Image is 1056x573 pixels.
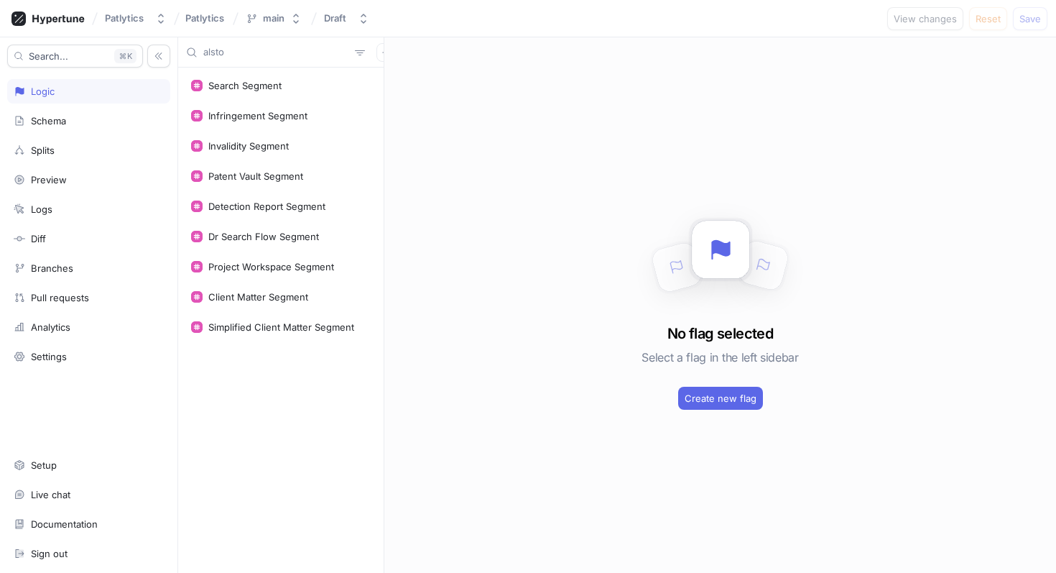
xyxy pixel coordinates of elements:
div: Client Matter Segment [208,291,308,303]
a: Documentation [7,512,170,536]
div: Analytics [31,321,70,333]
div: Diff [31,233,46,244]
span: Create new flag [685,394,756,403]
button: Create new flag [678,387,763,410]
div: K [114,49,136,63]
h3: No flag selected [667,323,773,344]
div: Pull requests [31,292,89,303]
span: Patlytics [185,13,224,23]
div: Detection Report Segment [208,201,325,212]
div: Sign out [31,548,68,559]
div: Logs [31,203,52,215]
button: Save [1013,7,1047,30]
div: Preview [31,174,67,185]
div: Logic [31,86,55,97]
button: View changes [887,7,963,30]
div: Dr Search Flow Segment [208,231,319,242]
div: Infringement Segment [208,110,307,122]
div: Branches [31,262,73,274]
div: Patent Vault Segment [208,170,303,182]
div: main [263,12,284,24]
span: View changes [894,14,957,23]
button: Reset [969,7,1007,30]
div: Splits [31,145,55,156]
button: Search...K [7,45,143,68]
input: Search... [203,45,349,60]
div: Setup [31,459,57,471]
div: Project Workspace Segment [208,261,334,272]
div: Schema [31,115,66,127]
button: main [240,6,307,30]
span: Search... [29,52,68,60]
div: Invalidity Segment [208,140,289,152]
div: Simplified Client Matter Segment [208,321,354,333]
button: Patlytics [99,6,172,30]
button: Draft [318,6,375,30]
div: Patlytics [105,12,144,24]
div: Draft [324,12,346,24]
span: Reset [976,14,1001,23]
h5: Select a flag in the left sidebar [642,344,798,370]
div: Search Segment [208,80,282,91]
div: Settings [31,351,67,362]
div: Live chat [31,489,70,500]
div: Documentation [31,518,98,530]
span: Save [1019,14,1041,23]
